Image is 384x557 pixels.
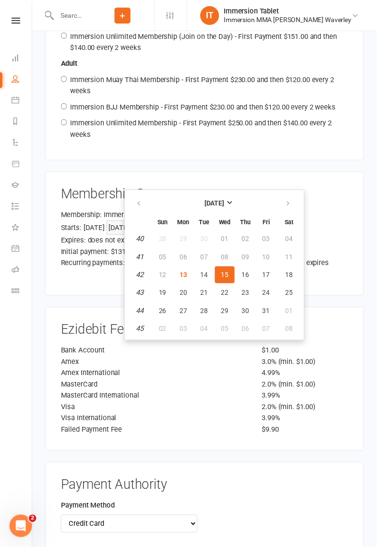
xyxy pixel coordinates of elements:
span: 18 [290,276,298,284]
button: 04 [198,326,218,343]
button: 31 [261,308,281,325]
button: 01 [282,308,307,325]
small: Saturday [290,223,299,230]
div: MasterCard [55,386,260,397]
div: Bank Account [55,351,260,363]
iframe: Intercom live chat [10,524,33,547]
span: 28 [204,313,212,320]
div: 3.99% [260,397,362,409]
a: People [12,71,33,92]
div: Expires: does not expire [62,239,355,251]
button: 23 [240,290,260,307]
button: 13 [177,271,197,289]
button: 24 [261,290,281,307]
small: Tuesday [203,223,213,230]
small: Wednesday [223,223,235,230]
div: 4.99% [260,374,362,386]
div: Starts: [DATE] [62,225,355,239]
button: 08 [282,326,307,343]
div: 2.0% (min. $1.00) [260,409,362,420]
div: MasterCard International [55,397,260,409]
span: 30 [246,313,254,320]
label: Immersion Unlimited Membership - First Payment $250.00 and then $140.00 every 2 weeks [72,121,338,141]
span: 06 [246,331,254,339]
button: 19 [156,290,176,307]
div: Membership: Immersion BJJ Membership (Join on the Day) [62,213,355,225]
h3: Payment Authority [62,486,355,501]
a: Roll call kiosk mode [12,265,33,287]
div: Visa [55,409,260,420]
div: Failed Payment Fee [55,432,260,443]
button: 20 [177,290,197,307]
strong: Adult [62,61,79,69]
span: 15 [225,276,233,284]
span: 26 [162,313,169,320]
input: Immersion Unlimited Membership - First Payment $250.00 and then $140.00 every 2 weeks [62,121,68,128]
button: 18 [282,271,307,289]
button: 15 [219,271,239,289]
div: Initial payment: $131.00, due [DATE] [62,251,355,262]
span: 19 [162,294,169,302]
div: Immersion Tablet [228,7,358,16]
small: Sunday [160,223,171,230]
label: Immersion Muay Thai Membership - First Payment $230.00 and then $120.00 every 2 weeks [72,77,340,97]
input: Immersion BJJ Membership - First Payment $230.00 and then $120.00 every 2 weeks [62,105,68,111]
span: 27 [183,313,191,320]
small: Thursday [245,223,255,230]
div: Amex International [55,374,260,386]
span: 04 [204,331,212,339]
a: Product Sales [12,157,33,179]
input: Immersion Muay Thai Membership - First Payment $230.00 and then $120.00 every 2 weeks [62,77,68,84]
button: 22 [219,290,239,307]
label: Immersion Unlimited Membership (Join on the Day) - First Payment $151.00 and then $140.00 every 2... [72,33,343,53]
div: IT [204,6,223,25]
em: 41 [138,257,146,266]
span: 14 [204,276,212,284]
span: 2 [29,524,37,532]
span: 13 [183,276,191,284]
span: 24 [267,294,275,302]
input: Immersion Unlimited Membership (Join on the Day) - First Payment $151.00 and then $140.00 every 2... [62,33,68,39]
button: 05 [219,326,239,343]
span: 01 [290,313,298,320]
button: 03 [177,326,197,343]
label: Immersion BJJ Membership - First Payment $230.00 and then $120.00 every 2 weeks [72,105,342,113]
button: 29 [219,308,239,325]
span: 05 [225,331,233,339]
a: What's New [12,222,33,243]
button: 21 [198,290,218,307]
span: 31 [267,313,275,320]
span: 07 [267,331,275,339]
em: 44 [138,312,146,321]
div: 2.0% (min. $1.00) [260,386,362,397]
small: Friday [267,223,275,230]
span: 02 [162,331,169,339]
div: $1.00 [260,351,362,363]
button: 16 [240,271,260,289]
span: 03 [183,331,191,339]
label: Payment Method [62,509,117,521]
span: 17 [267,276,275,284]
div: $9.90 [260,432,362,443]
a: Reports [12,114,33,135]
em: 42 [138,276,146,284]
span: 23 [246,294,254,302]
button: 30 [240,308,260,325]
span: 25 [290,294,298,302]
span: 22 [225,294,233,302]
button: 17 [261,271,281,289]
div: Immersion MMA [PERSON_NAME] Waverley [228,16,358,24]
button: 07 [261,326,281,343]
h3: Ezidebit Fees / Charges [62,328,355,343]
em: 40 [138,239,146,248]
em: 45 [138,330,146,339]
a: Dashboard [12,49,33,71]
em: 43 [138,294,146,303]
button: 28 [198,308,218,325]
span: 29 [225,313,233,320]
div: 3.99% [260,420,362,432]
div: Visa International [55,420,260,432]
button: 06 [240,326,260,343]
span: 20 [183,294,191,302]
a: Class kiosk mode [12,287,33,308]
